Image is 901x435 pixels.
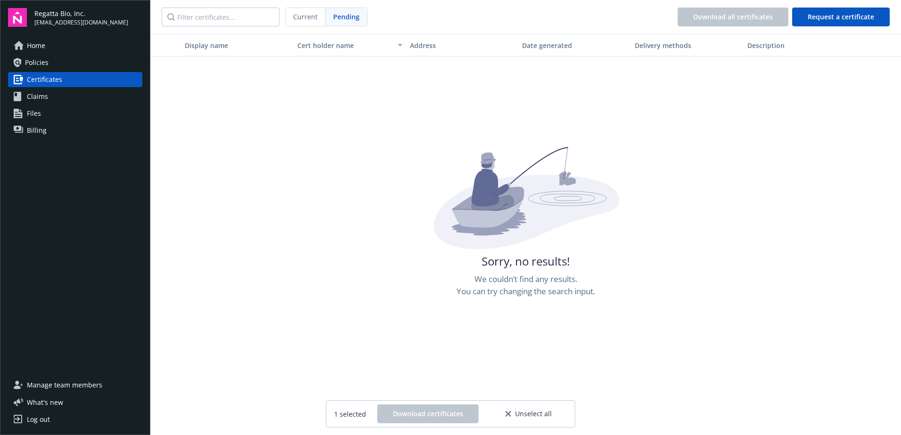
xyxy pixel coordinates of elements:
span: Manage team members [27,378,102,393]
a: Home [8,38,142,53]
button: Address [406,34,519,56]
a: Policies [8,55,142,70]
div: Date generated [522,40,627,50]
a: Certificates [8,72,142,87]
span: 1 selected [334,409,366,419]
span: Download certificates [393,409,463,418]
span: Pending [333,12,360,22]
span: Pending [326,8,367,26]
button: Regatta Bio, Inc.[EMAIL_ADDRESS][DOMAIN_NAME] [34,8,142,27]
span: Unselect all [515,411,552,417]
div: Download all certificates [693,8,773,26]
img: navigator-logo.svg [8,8,27,27]
button: Unselect all [490,404,567,423]
span: We couldn’t find any results. [475,273,577,285]
span: Request a certificate [808,12,874,21]
div: Log out [27,412,50,427]
a: Manage team members [8,378,142,393]
button: Download certificates [377,404,479,423]
button: Display name [181,34,294,56]
button: Request a certificate [792,8,890,26]
span: Home [27,38,45,53]
span: What ' s new [27,397,63,407]
div: Address [410,40,515,50]
span: Policies [25,55,49,70]
span: [EMAIL_ADDRESS][DOMAIN_NAME] [34,18,128,27]
span: Regatta Bio, Inc. [34,8,128,18]
button: Description [744,34,856,56]
button: Download all certificates [678,8,788,26]
span: Certificates [27,72,62,87]
button: Delivery methods [631,34,744,56]
input: Filter certificates... [162,8,279,26]
a: Billing [8,123,142,138]
div: Cert holder name [297,40,392,50]
button: Cert holder name [294,34,406,56]
button: What's new [8,397,78,407]
div: Description [747,40,852,50]
div: Display name [185,40,290,50]
button: Date generated [518,34,631,56]
span: Files [27,106,41,121]
span: You can try changing the search input. [457,285,595,298]
a: Files [8,106,142,121]
span: Billing [27,123,47,138]
div: Delivery methods [635,40,740,50]
span: Sorry, no results! [482,253,570,269]
span: Current [293,12,318,22]
span: Claims [27,89,48,104]
a: Claims [8,89,142,104]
